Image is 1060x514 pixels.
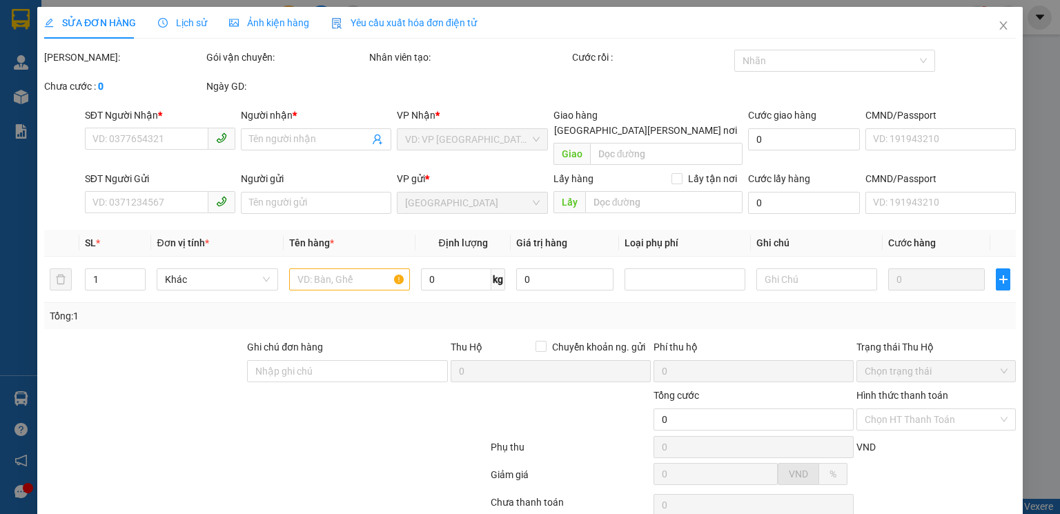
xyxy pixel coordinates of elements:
div: Gói vận chuyển: [206,50,366,65]
div: Phí thu hộ [654,339,854,360]
input: 0 [888,268,985,290]
img: icon [331,18,342,29]
span: [GEOGRAPHIC_DATA][PERSON_NAME] nơi [549,123,743,138]
span: % [830,468,836,480]
div: Giảm giá [489,467,651,491]
button: plus [996,268,1010,290]
th: Loại phụ phí [619,230,751,257]
span: Giao hàng [553,110,597,121]
span: close [998,20,1009,31]
label: Cước lấy hàng [748,173,810,184]
input: Dọc đường [589,143,743,165]
span: Cước hàng [888,237,936,248]
label: Hình thức thanh toán [856,390,948,401]
span: Giao [553,143,589,165]
div: Trạng thái Thu Hộ [856,339,1016,355]
input: VD: Bàn, Ghế [288,268,409,290]
div: Ngày GD: [206,79,366,94]
input: Cước lấy hàng [748,192,860,214]
span: edit [44,18,54,28]
span: VP Nhận [397,110,435,121]
div: Phụ thu [489,439,651,464]
span: Lấy tận nơi [683,171,743,186]
span: Lấy hàng [553,173,593,184]
span: Thủ Đức [405,192,539,213]
label: Cước giao hàng [748,110,816,121]
span: Giá trị hàng [516,237,567,248]
span: user-add [372,134,383,145]
th: Ghi chú [751,230,883,257]
span: Thu Hộ [450,342,482,353]
span: phone [216,132,227,144]
button: delete [50,268,72,290]
div: Người gửi [241,171,391,186]
span: Chuyển khoản ng. gửi [547,339,651,355]
span: Đơn vị tính [157,237,208,248]
span: Yêu cầu xuất hóa đơn điện tử [331,17,477,28]
button: Close [984,7,1023,46]
span: Ảnh kiện hàng [229,17,309,28]
div: Cước rồi : [572,50,732,65]
div: Người nhận [241,108,391,123]
b: 0 [98,81,104,92]
div: VP gửi [397,171,547,186]
span: plus [997,274,1010,285]
div: Tổng: 1 [50,308,410,324]
input: Ghi chú đơn hàng [247,360,447,382]
div: CMND/Passport [865,171,1016,186]
span: Tên hàng [288,237,333,248]
div: SĐT Người Gửi [85,171,235,186]
span: clock-circle [158,18,168,28]
input: Dọc đường [585,191,743,213]
span: Chọn trạng thái [865,361,1008,382]
span: Định lượng [438,237,487,248]
span: SL [85,237,96,248]
span: VND [856,442,876,453]
div: Chưa cước : [44,79,204,94]
span: SỬA ĐƠN HÀNG [44,17,136,28]
input: Ghi Chú [756,268,877,290]
span: picture [229,18,239,28]
span: VND [789,468,808,480]
div: CMND/Passport [865,108,1016,123]
span: Khác [165,269,269,290]
div: SĐT Người Nhận [85,108,235,123]
div: [PERSON_NAME]: [44,50,204,65]
span: Tổng cước [654,390,699,401]
span: kg [491,268,505,290]
span: Lấy [553,191,585,213]
span: phone [216,196,227,207]
input: Cước giao hàng [748,128,860,150]
div: Nhân viên tạo: [369,50,569,65]
span: Lịch sử [158,17,207,28]
label: Ghi chú đơn hàng [247,342,323,353]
